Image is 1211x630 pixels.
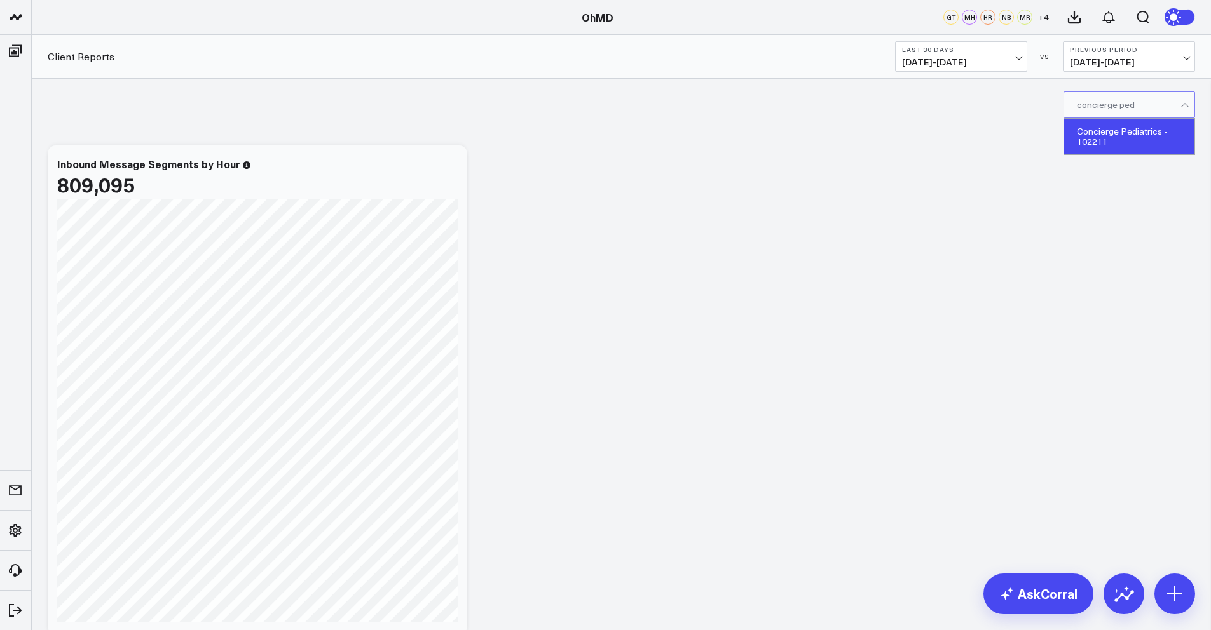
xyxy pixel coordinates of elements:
div: HR [980,10,995,25]
div: VS [1034,53,1057,60]
a: OhMD [582,10,613,24]
div: 809,095 [57,173,135,196]
b: Last 30 Days [902,46,1020,53]
span: [DATE] - [DATE] [902,57,1020,67]
span: + 4 [1038,13,1049,22]
a: Client Reports [48,50,114,64]
div: GT [943,10,959,25]
div: NB [999,10,1014,25]
a: AskCorral [983,573,1093,614]
div: Concierge Pediatrics - 102211 [1064,119,1194,154]
div: MR [1017,10,1032,25]
div: Inbound Message Segments by Hour [57,157,240,171]
button: Last 30 Days[DATE]-[DATE] [895,41,1027,72]
button: +4 [1036,10,1051,25]
span: [DATE] - [DATE] [1070,57,1188,67]
button: Previous Period[DATE]-[DATE] [1063,41,1195,72]
div: MH [962,10,977,25]
b: Previous Period [1070,46,1188,53]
